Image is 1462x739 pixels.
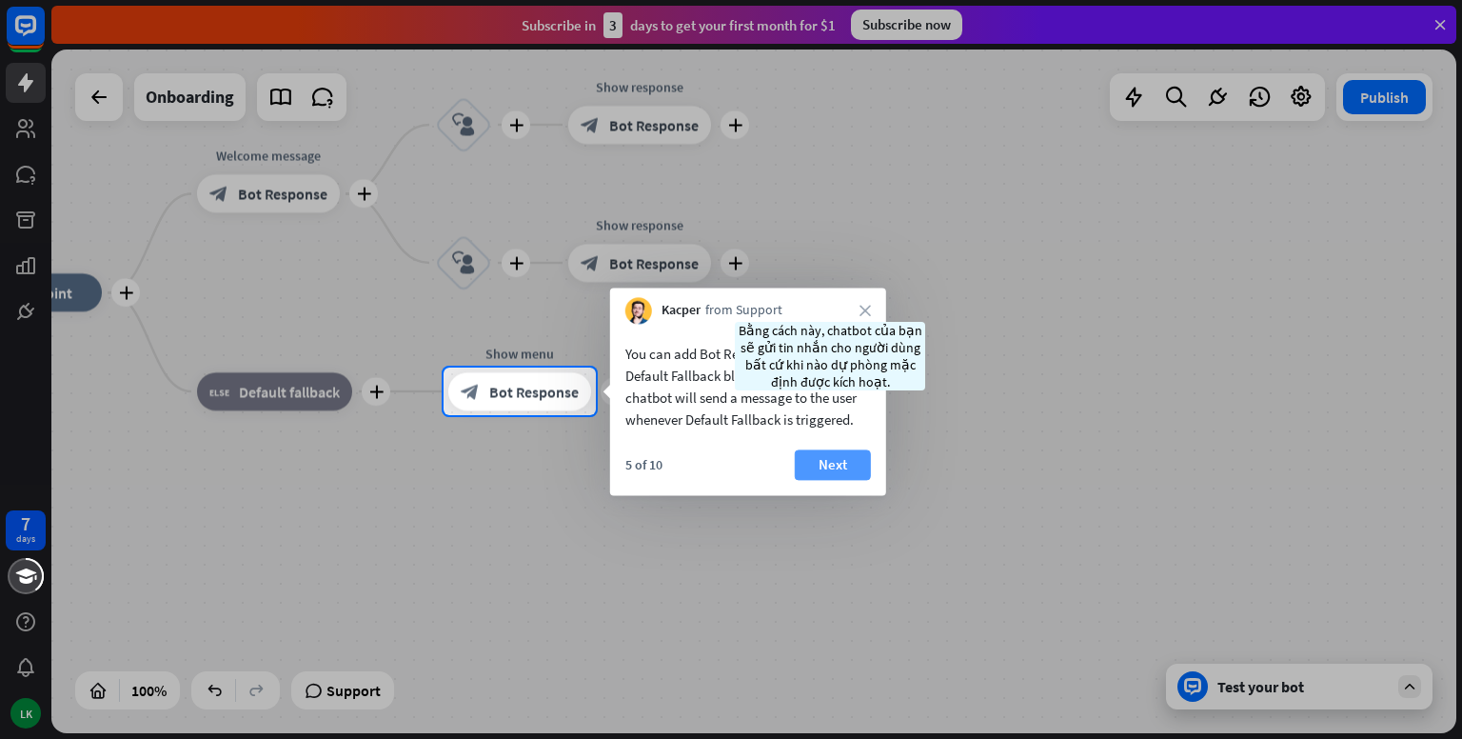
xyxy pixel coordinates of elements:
div: You can add Bot Response after the Default Fallback block. This way, your chatbot will send a mes... [625,343,871,430]
button: Open LiveChat chat widget [15,8,72,65]
button: Next [795,449,871,480]
div: 5 of 10 [625,456,662,473]
span: Kacper [662,302,701,321]
span: from Support [705,302,782,321]
span: Bot Response [489,382,579,401]
i: block_bot_response [461,382,480,401]
i: close [859,305,871,316]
